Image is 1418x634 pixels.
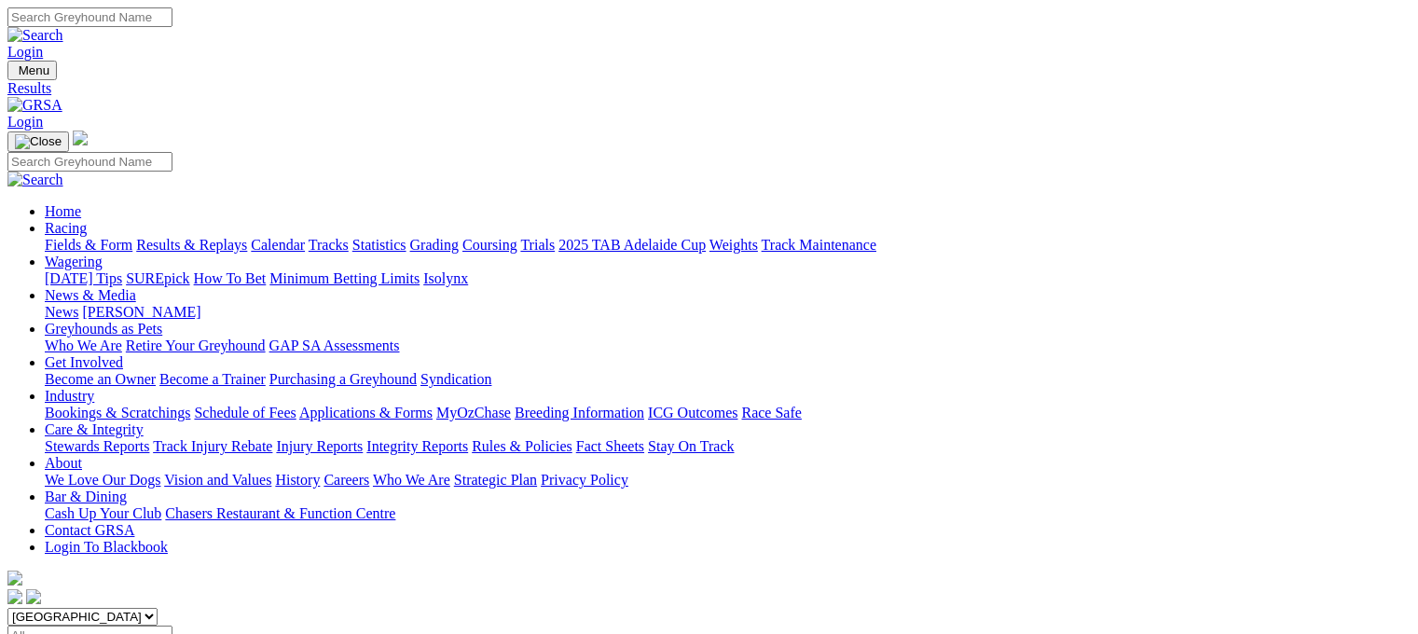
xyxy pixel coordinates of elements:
[269,371,417,387] a: Purchasing a Greyhound
[164,472,271,488] a: Vision and Values
[153,438,272,454] a: Track Injury Rebate
[45,472,1411,489] div: About
[454,472,537,488] a: Strategic Plan
[515,405,644,420] a: Breeding Information
[15,134,62,149] img: Close
[576,438,644,454] a: Fact Sheets
[45,472,160,488] a: We Love Our Dogs
[352,237,406,253] a: Statistics
[7,97,62,114] img: GRSA
[7,152,172,172] input: Search
[45,522,134,538] a: Contact GRSA
[269,338,400,353] a: GAP SA Assessments
[7,131,69,152] button: Toggle navigation
[45,421,144,437] a: Care & Integrity
[420,371,491,387] a: Syndication
[7,27,63,44] img: Search
[45,338,1411,354] div: Greyhounds as Pets
[648,438,734,454] a: Stay On Track
[366,438,468,454] a: Integrity Reports
[45,371,1411,388] div: Get Involved
[45,405,1411,421] div: Industry
[45,237,132,253] a: Fields & Form
[73,131,88,145] img: logo-grsa-white.png
[7,589,22,604] img: facebook.svg
[558,237,706,253] a: 2025 TAB Adelaide Cup
[324,472,369,488] a: Careers
[269,270,420,286] a: Minimum Betting Limits
[126,338,266,353] a: Retire Your Greyhound
[45,489,127,504] a: Bar & Dining
[45,237,1411,254] div: Racing
[159,371,266,387] a: Become a Trainer
[194,270,267,286] a: How To Bet
[7,114,43,130] a: Login
[45,438,1411,455] div: Care & Integrity
[45,203,81,219] a: Home
[45,304,78,320] a: News
[276,438,363,454] a: Injury Reports
[709,237,758,253] a: Weights
[251,237,305,253] a: Calendar
[45,371,156,387] a: Become an Owner
[45,287,136,303] a: News & Media
[7,172,63,188] img: Search
[7,44,43,60] a: Login
[309,237,349,253] a: Tracks
[299,405,433,420] a: Applications & Forms
[7,571,22,586] img: logo-grsa-white.png
[373,472,450,488] a: Who We Are
[126,270,189,286] a: SUREpick
[423,270,468,286] a: Isolynx
[165,505,395,521] a: Chasers Restaurant & Function Centre
[45,455,82,471] a: About
[19,63,49,77] span: Menu
[472,438,572,454] a: Rules & Policies
[26,589,41,604] img: twitter.svg
[45,304,1411,321] div: News & Media
[45,539,168,555] a: Login To Blackbook
[45,405,190,420] a: Bookings & Scratchings
[45,505,161,521] a: Cash Up Your Club
[762,237,876,253] a: Track Maintenance
[410,237,459,253] a: Grading
[7,80,1411,97] a: Results
[45,338,122,353] a: Who We Are
[462,237,517,253] a: Coursing
[45,220,87,236] a: Racing
[45,321,162,337] a: Greyhounds as Pets
[45,270,1411,287] div: Wagering
[541,472,628,488] a: Privacy Policy
[275,472,320,488] a: History
[45,254,103,269] a: Wagering
[741,405,801,420] a: Race Safe
[45,505,1411,522] div: Bar & Dining
[82,304,200,320] a: [PERSON_NAME]
[436,405,511,420] a: MyOzChase
[194,405,296,420] a: Schedule of Fees
[45,270,122,286] a: [DATE] Tips
[136,237,247,253] a: Results & Replays
[45,438,149,454] a: Stewards Reports
[45,354,123,370] a: Get Involved
[45,388,94,404] a: Industry
[520,237,555,253] a: Trials
[7,61,57,80] button: Toggle navigation
[648,405,737,420] a: ICG Outcomes
[7,7,172,27] input: Search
